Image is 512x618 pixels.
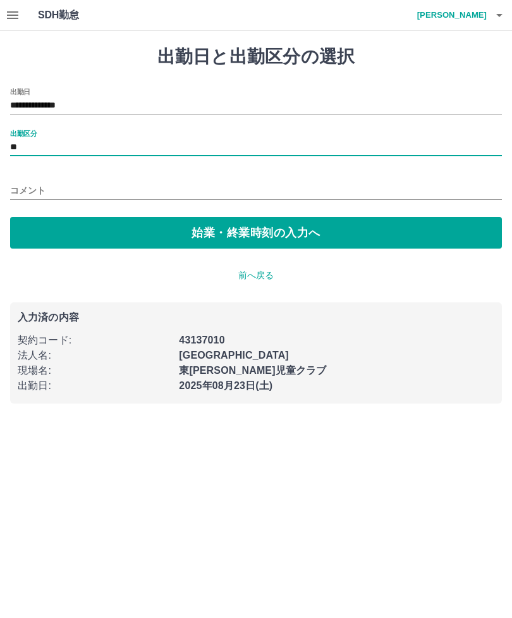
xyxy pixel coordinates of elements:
[18,333,171,348] p: 契約コード :
[179,365,326,376] b: 東[PERSON_NAME]児童クラブ
[18,312,494,323] p: 入力済の内容
[179,335,224,345] b: 43137010
[10,128,37,138] label: 出勤区分
[18,348,171,363] p: 法人名 :
[10,269,502,282] p: 前へ戻る
[10,46,502,68] h1: 出勤日と出勤区分の選択
[10,87,30,96] label: 出勤日
[18,363,171,378] p: 現場名 :
[18,378,171,393] p: 出勤日 :
[179,350,289,361] b: [GEOGRAPHIC_DATA]
[10,217,502,249] button: 始業・終業時刻の入力へ
[179,380,272,391] b: 2025年08月23日(土)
